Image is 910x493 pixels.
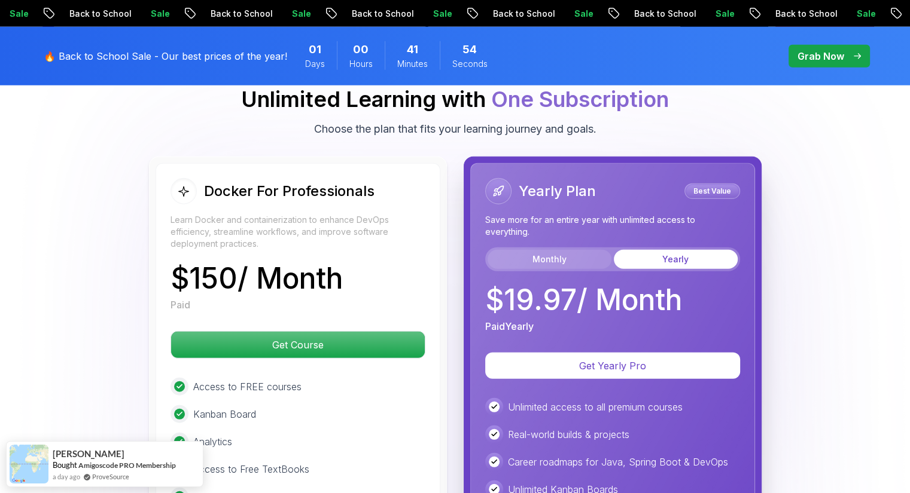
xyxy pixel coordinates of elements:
[92,471,129,482] a: ProveSource
[53,460,77,470] span: Bought
[305,58,325,70] span: Days
[488,250,611,269] button: Monthly
[485,319,534,333] p: Paid Yearly
[462,41,477,58] span: 54 Seconds
[508,455,728,469] p: Career roadmaps for Java, Spring Boot & DevOps
[193,434,232,449] p: Analytics
[53,8,135,20] p: Back to School
[485,360,740,372] a: Get Yearly Pro
[314,121,596,137] p: Choose the plan that fits your learning journey and goals.
[407,41,418,58] span: 41 Minutes
[193,462,309,476] p: Access to Free TextBooks
[841,8,879,20] p: Sale
[171,264,343,293] p: $ 150 / Month
[397,58,428,70] span: Minutes
[798,49,844,63] p: Grab Now
[193,379,302,394] p: Access to FREE courses
[699,8,738,20] p: Sale
[171,332,425,358] p: Get Course
[53,471,80,482] span: a day ago
[485,286,682,314] p: $ 19.97 / Month
[485,353,740,379] button: Get Yearly Pro
[171,298,190,312] p: Paid
[485,214,740,238] p: Save more for an entire year with unlimited access to everything.
[686,185,738,197] p: Best Value
[491,86,669,112] span: One Subscription
[349,58,373,70] span: Hours
[452,58,488,70] span: Seconds
[44,49,287,63] p: 🔥 Back to School Sale - Our best prices of the year!
[477,8,558,20] p: Back to School
[336,8,417,20] p: Back to School
[417,8,455,20] p: Sale
[193,407,256,421] p: Kanban Board
[759,8,841,20] p: Back to School
[508,400,683,414] p: Unlimited access to all premium courses
[194,8,276,20] p: Back to School
[309,41,321,58] span: 1 Days
[78,461,176,470] a: Amigoscode PRO Membership
[558,8,596,20] p: Sale
[171,214,425,250] p: Learn Docker and containerization to enhance DevOps efficiency, streamline workflows, and improve...
[508,427,629,442] p: Real-world builds & projects
[241,87,669,111] h2: Unlimited Learning with
[53,449,124,459] span: [PERSON_NAME]
[614,250,738,269] button: Yearly
[135,8,173,20] p: Sale
[10,445,48,483] img: provesource social proof notification image
[276,8,314,20] p: Sale
[171,339,425,351] a: Get Course
[618,8,699,20] p: Back to School
[353,41,369,58] span: 0 Hours
[204,182,375,201] h2: Docker For Professionals
[171,331,425,359] button: Get Course
[519,182,596,201] h2: Yearly Plan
